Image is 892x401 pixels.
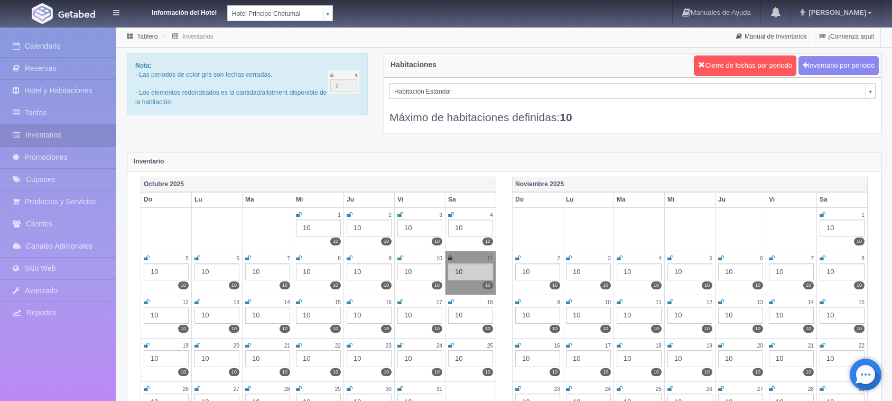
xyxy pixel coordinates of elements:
small: 20 [234,343,239,349]
div: 10 [769,350,814,367]
div: 10 [448,220,493,236]
small: 17 [605,343,611,349]
small: 28 [284,386,290,392]
th: Vi [766,192,817,207]
div: 10 [566,263,611,280]
small: 5 [185,256,189,261]
div: 10 [296,350,341,367]
label: 10 [600,325,611,333]
label: 10 [178,325,189,333]
dt: Información del Hotel [132,5,217,17]
label: 10 [381,238,392,245]
label: 10 [482,238,493,245]
small: 3 [439,212,442,218]
small: 7 [287,256,290,261]
label: 10 [432,368,442,376]
div: 10 [820,263,865,280]
label: 10 [432,325,442,333]
label: 10 [330,238,341,245]
label: 10 [381,368,392,376]
div: 10 [245,350,290,367]
div: 10 [566,307,611,324]
label: 10 [803,325,814,333]
small: 4 [658,256,662,261]
small: 21 [808,343,814,349]
label: 10 [803,368,814,376]
small: 11 [487,256,493,261]
small: 26 [707,386,712,392]
small: 14 [284,299,290,305]
div: 10 [667,350,712,367]
div: 10 [347,350,392,367]
span: [PERSON_NAME] [806,8,866,16]
div: 10 [515,350,560,367]
small: 2 [388,212,392,218]
img: Getabed [32,3,53,24]
small: 22 [335,343,341,349]
label: 10 [330,325,341,333]
label: 10 [482,325,493,333]
th: Octubre 2025 [141,177,496,192]
th: Lu [192,192,243,207]
th: Sa [445,192,496,207]
label: 10 [381,281,392,289]
a: Manual de Inventarios [730,26,813,47]
small: 8 [338,256,341,261]
a: ¡Comienza aquí! [813,26,880,47]
label: 10 [482,281,493,289]
a: Inventarios [182,33,213,40]
label: 10 [178,368,189,376]
th: Do [513,192,563,207]
small: 3 [608,256,611,261]
th: Ma [614,192,665,207]
th: Lu [563,192,614,207]
small: 31 [436,386,442,392]
label: 10 [178,281,189,289]
strong: Inventario [134,158,164,165]
small: 6 [236,256,239,261]
label: 10 [651,368,662,376]
small: 5 [709,256,712,261]
div: 10 [617,263,662,280]
small: 7 [811,256,814,261]
small: 18 [487,299,493,305]
small: 13 [757,299,763,305]
label: 10 [854,325,865,333]
small: 18 [656,343,662,349]
label: 10 [280,368,290,376]
div: 10 [296,220,341,236]
div: 10 [718,263,763,280]
div: 10 [667,307,712,324]
small: 21 [284,343,290,349]
div: 10 [296,307,341,324]
h4: Habitaciones [391,61,436,69]
div: 10 [515,263,560,280]
label: 10 [550,368,560,376]
label: 10 [702,325,712,333]
span: Hotel Principe Chetumal [232,6,319,22]
th: Do [141,192,192,207]
label: 10 [229,325,239,333]
div: - Las periodos de color gris son fechas cerradas. - Los elementos redondeados es la cantidad/allo... [127,53,368,115]
small: 26 [183,386,189,392]
small: 15 [335,299,341,305]
small: 10 [605,299,611,305]
th: Vi [395,192,445,207]
label: 10 [702,281,712,289]
div: 10 [820,220,865,236]
th: Sa [817,192,868,207]
div: 10 [144,350,189,367]
label: 10 [280,281,290,289]
div: 10 [448,350,493,367]
small: 22 [859,343,865,349]
div: 10 [718,350,763,367]
div: 10 [769,307,814,324]
small: 30 [386,386,392,392]
div: 10 [194,263,239,280]
th: Noviembre 2025 [513,177,868,192]
small: 29 [335,386,341,392]
label: 10 [381,325,392,333]
a: Hotel Principe Chetumal [227,5,333,21]
small: 12 [183,299,189,305]
small: 12 [707,299,712,305]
